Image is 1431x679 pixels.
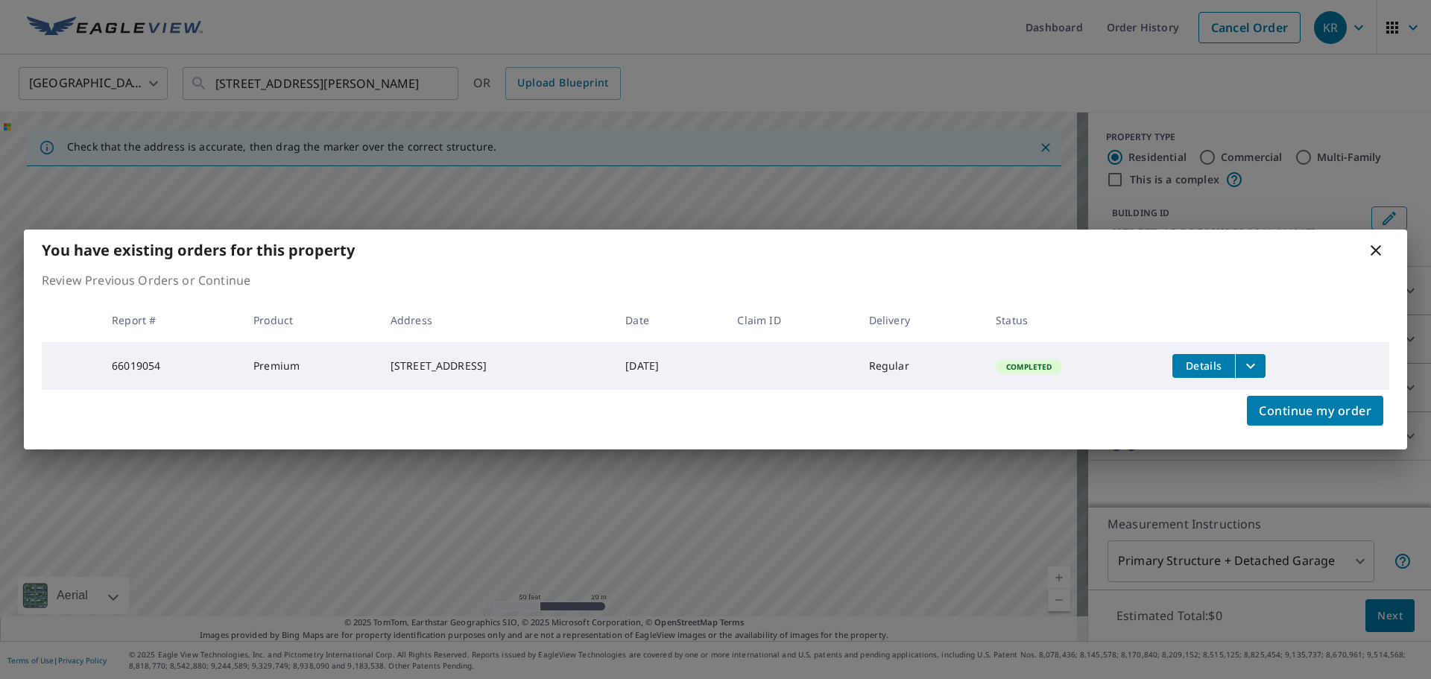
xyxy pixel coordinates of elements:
[1181,359,1226,373] span: Details
[1247,396,1383,426] button: Continue my order
[241,298,379,342] th: Product
[1172,354,1235,378] button: detailsBtn-66019054
[857,342,984,390] td: Regular
[100,342,241,390] td: 66019054
[1235,354,1266,378] button: filesDropdownBtn-66019054
[857,298,984,342] th: Delivery
[42,271,1389,289] p: Review Previous Orders or Continue
[241,342,379,390] td: Premium
[997,361,1061,372] span: Completed
[613,298,725,342] th: Date
[613,342,725,390] td: [DATE]
[391,359,601,373] div: [STREET_ADDRESS]
[1259,400,1371,421] span: Continue my order
[100,298,241,342] th: Report #
[725,298,856,342] th: Claim ID
[42,240,355,260] b: You have existing orders for this property
[984,298,1160,342] th: Status
[379,298,613,342] th: Address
